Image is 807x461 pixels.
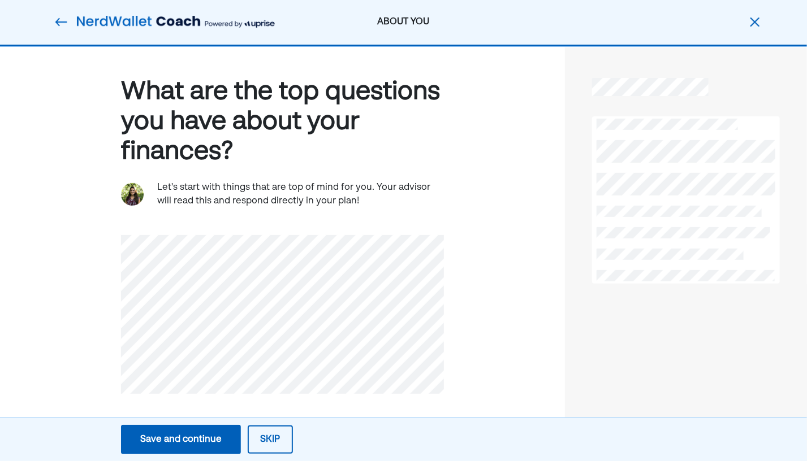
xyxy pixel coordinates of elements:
div: Let's start with things that are top of mind for you. Your advisor will read this and respond dir... [157,181,444,208]
button: Save and continue [121,425,241,454]
div: ABOUT YOU [285,15,521,29]
div: What are the top questions you have about your finances? [121,77,444,167]
button: Skip [248,425,293,454]
div: Save and continue [140,433,222,446]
